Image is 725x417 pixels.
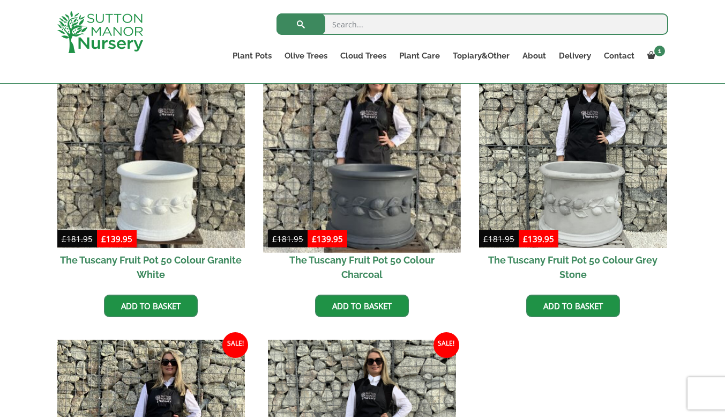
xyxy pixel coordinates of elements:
img: logo [57,11,143,53]
a: Olive Trees [278,48,334,63]
span: 1 [654,46,665,56]
span: £ [101,233,106,244]
bdi: 181.95 [272,233,303,244]
a: About [516,48,552,63]
input: Search... [276,13,668,35]
a: Sale! The Tuscany Fruit Pot 50 Colour Charcoal [268,60,456,287]
bdi: 139.95 [312,233,343,244]
span: £ [312,233,317,244]
bdi: 139.95 [101,233,132,244]
a: Contact [597,48,641,63]
h2: The Tuscany Fruit Pot 50 Colour Grey Stone [479,248,667,287]
h2: The Tuscany Fruit Pot 50 Colour Charcoal [268,248,456,287]
span: £ [523,233,528,244]
a: Sale! The Tuscany Fruit Pot 50 Colour Granite White [57,60,245,287]
bdi: 181.95 [483,233,514,244]
a: Topiary&Other [446,48,516,63]
img: The Tuscany Fruit Pot 50 Colour Grey Stone [479,60,667,248]
a: Delivery [552,48,597,63]
a: Add to basket: “The Tuscany Fruit Pot 50 Colour Granite White” [104,295,198,317]
a: Cloud Trees [334,48,393,63]
span: £ [62,233,66,244]
bdi: 181.95 [62,233,93,244]
bdi: 139.95 [523,233,554,244]
a: 1 [641,48,668,63]
span: Sale! [433,332,459,358]
a: Sale! The Tuscany Fruit Pot 50 Colour Grey Stone [479,60,667,287]
a: Plant Pots [226,48,278,63]
span: £ [483,233,488,244]
img: The Tuscany Fruit Pot 50 Colour Granite White [57,60,245,248]
span: £ [272,233,277,244]
a: Add to basket: “The Tuscany Fruit Pot 50 Colour Grey Stone” [526,295,620,317]
img: The Tuscany Fruit Pot 50 Colour Charcoal [264,55,461,252]
h2: The Tuscany Fruit Pot 50 Colour Granite White [57,248,245,287]
a: Plant Care [393,48,446,63]
a: Add to basket: “The Tuscany Fruit Pot 50 Colour Charcoal” [315,295,409,317]
span: Sale! [222,332,248,358]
